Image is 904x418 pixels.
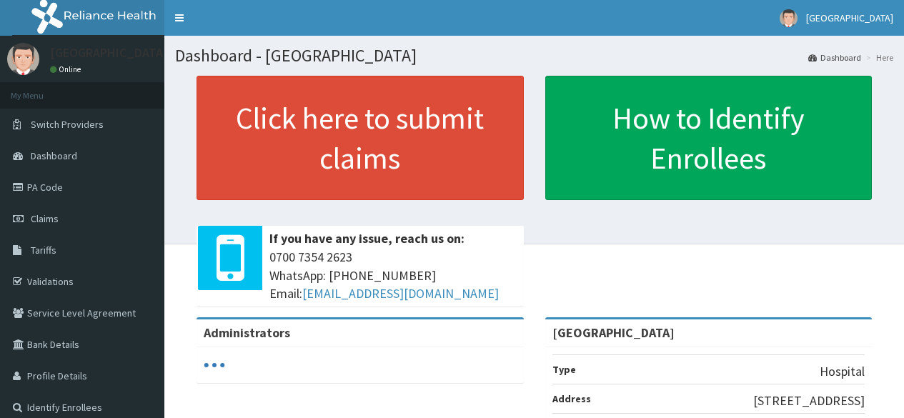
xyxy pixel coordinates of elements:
[197,76,524,200] a: Click here to submit claims
[552,324,675,341] strong: [GEOGRAPHIC_DATA]
[863,51,893,64] li: Here
[31,118,104,131] span: Switch Providers
[31,244,56,257] span: Tariffs
[780,9,798,27] img: User Image
[552,363,576,376] b: Type
[753,392,865,410] p: [STREET_ADDRESS]
[806,11,893,24] span: [GEOGRAPHIC_DATA]
[545,76,873,200] a: How to Identify Enrollees
[820,362,865,381] p: Hospital
[302,285,499,302] a: [EMAIL_ADDRESS][DOMAIN_NAME]
[808,51,861,64] a: Dashboard
[204,354,225,376] svg: audio-loading
[204,324,290,341] b: Administrators
[269,248,517,303] span: 0700 7354 2623 WhatsApp: [PHONE_NUMBER] Email:
[269,230,465,247] b: If you have any issue, reach us on:
[50,46,168,59] p: [GEOGRAPHIC_DATA]
[175,46,893,65] h1: Dashboard - [GEOGRAPHIC_DATA]
[7,43,39,75] img: User Image
[31,212,59,225] span: Claims
[552,392,591,405] b: Address
[31,149,77,162] span: Dashboard
[50,64,84,74] a: Online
